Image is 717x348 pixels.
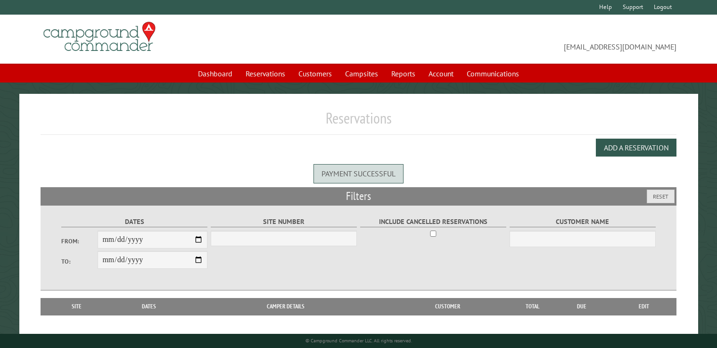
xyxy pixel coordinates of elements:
small: © Campground Commander LLC. All rights reserved. [305,338,412,344]
a: Customers [293,65,338,83]
th: Total [514,298,552,315]
th: Customer [381,298,514,315]
label: To: [61,257,98,266]
a: Reservations [240,65,291,83]
th: Camper Details [190,298,381,315]
th: Dates [108,298,190,315]
label: Site Number [211,216,357,227]
th: Edit [612,298,676,315]
span: [EMAIL_ADDRESS][DOMAIN_NAME] [359,26,676,52]
label: Include Cancelled Reservations [360,216,507,227]
div: Payment successful [313,164,404,183]
label: Dates [61,216,208,227]
h2: Filters [41,187,676,205]
button: Add a Reservation [596,139,676,157]
a: Reports [386,65,421,83]
label: Customer Name [510,216,656,227]
th: Due [552,298,612,315]
th: Site [45,298,108,315]
img: Campground Commander [41,18,158,55]
label: From: [61,237,98,246]
a: Communications [461,65,525,83]
button: Reset [647,190,675,203]
a: Dashboard [192,65,238,83]
a: Campsites [339,65,384,83]
a: Account [423,65,459,83]
h1: Reservations [41,109,676,135]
